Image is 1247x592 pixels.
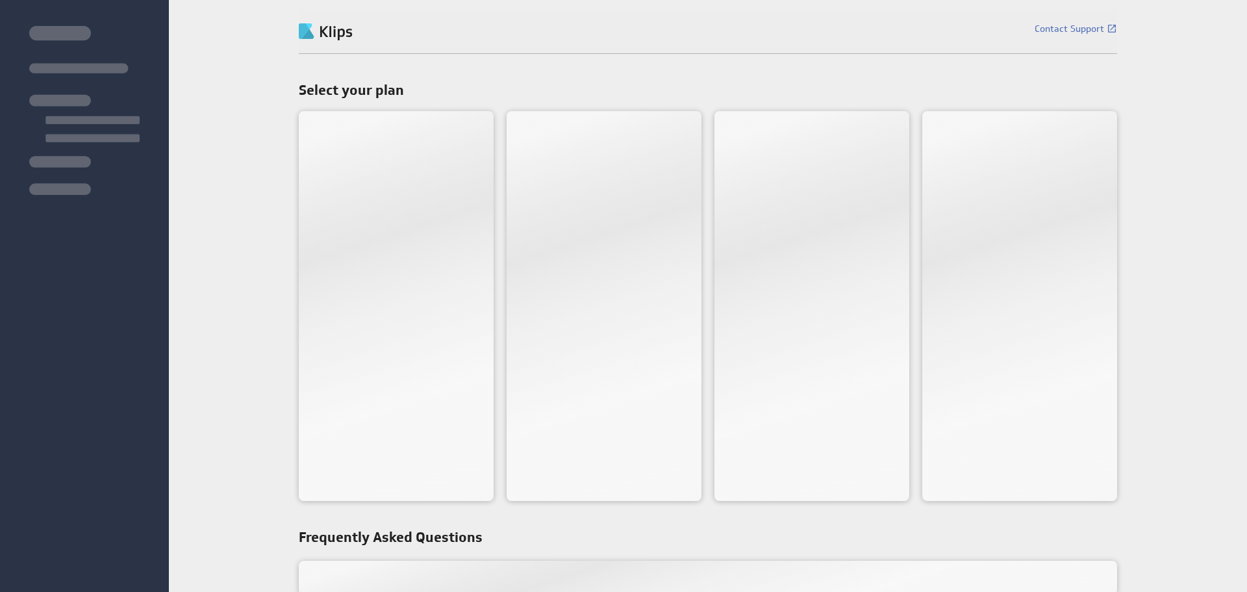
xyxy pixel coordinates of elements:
[1035,24,1104,33] span: Contact Support
[299,527,1117,548] p: Frequently Asked Questions
[1035,23,1117,34] a: Contact Support
[29,26,140,195] img: skeleton-sidenav.svg
[299,80,1117,98] p: Select your plan
[299,23,353,40] img: Klips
